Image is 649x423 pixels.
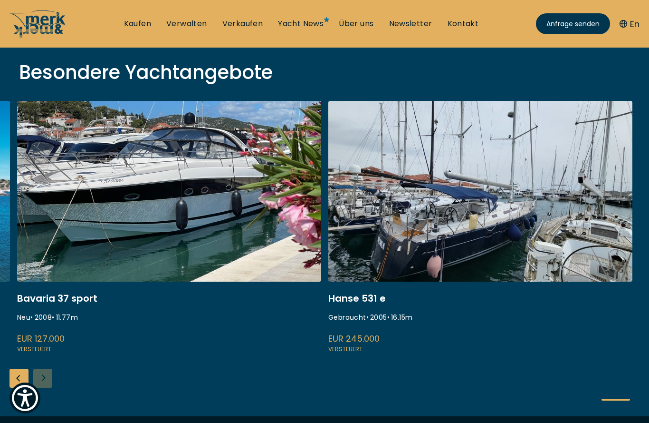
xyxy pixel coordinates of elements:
a: Verwalten [166,19,207,29]
div: Previous slide [10,369,29,388]
a: Yacht News [278,19,324,29]
button: Show Accessibility Preferences [10,383,40,413]
a: Verkaufen [222,19,263,29]
a: Kontakt [448,19,479,29]
a: Newsletter [389,19,432,29]
span: Anfrage senden [546,19,600,29]
button: En [620,18,639,30]
a: Über uns [339,19,373,29]
a: Anfrage senden [536,13,610,34]
a: Kaufen [124,19,151,29]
